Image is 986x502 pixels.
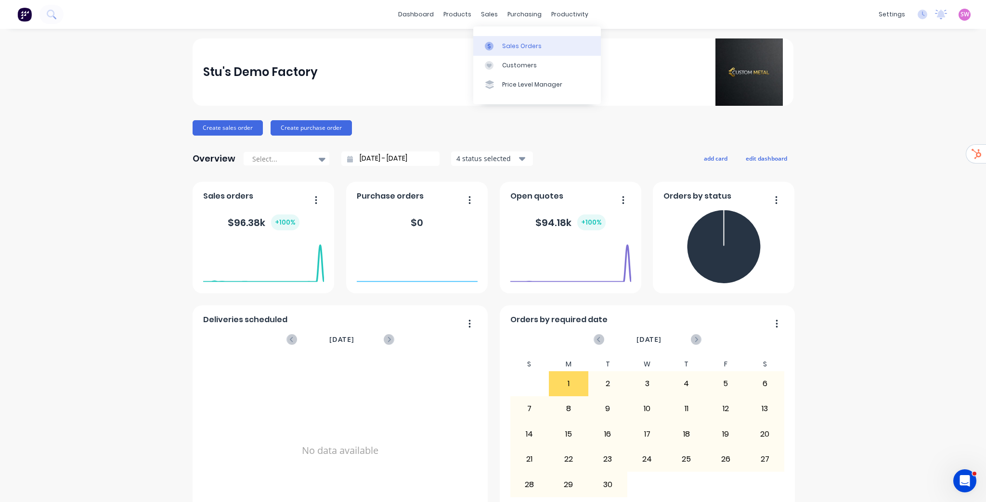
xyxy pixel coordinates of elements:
[510,357,549,371] div: S
[627,357,667,371] div: W
[706,357,745,371] div: F
[451,151,533,166] button: 4 status selected
[549,422,588,446] div: 15
[746,447,784,471] div: 27
[589,372,627,396] div: 2
[502,80,562,89] div: Price Level Manager
[549,372,588,396] div: 1
[589,472,627,496] div: 30
[510,422,549,446] div: 14
[411,215,423,230] div: $ 0
[473,56,601,75] a: Customers
[588,357,628,371] div: T
[502,61,537,70] div: Customers
[502,42,542,50] div: Sales Orders
[628,422,666,446] div: 17
[715,38,783,106] img: Stu's Demo Factory
[589,447,627,471] div: 23
[203,190,253,202] span: Sales orders
[667,357,706,371] div: T
[589,397,627,421] div: 9
[393,7,439,22] a: dashboard
[636,334,662,345] span: [DATE]
[503,7,546,22] div: purchasing
[271,214,299,230] div: + 100 %
[193,149,235,168] div: Overview
[476,7,503,22] div: sales
[577,214,606,230] div: + 100 %
[589,422,627,446] div: 16
[439,7,476,22] div: products
[960,10,969,19] span: SW
[698,152,734,164] button: add card
[739,152,793,164] button: edit dashboard
[546,7,593,22] div: productivity
[746,397,784,421] div: 13
[628,397,666,421] div: 10
[745,357,785,371] div: S
[953,469,976,492] iframe: Intercom live chat
[510,447,549,471] div: 21
[17,7,32,22] img: Factory
[663,190,731,202] span: Orders by status
[667,372,706,396] div: 4
[667,397,706,421] div: 11
[549,472,588,496] div: 29
[193,120,263,136] button: Create sales order
[510,397,549,421] div: 7
[628,447,666,471] div: 24
[746,422,784,446] div: 20
[456,153,517,163] div: 4 status selected
[473,75,601,94] a: Price Level Manager
[549,447,588,471] div: 22
[667,422,706,446] div: 18
[746,372,784,396] div: 6
[549,357,588,371] div: M
[203,63,318,82] div: Stu's Demo Factory
[329,334,354,345] span: [DATE]
[535,214,606,230] div: $ 94.18k
[874,7,910,22] div: settings
[549,397,588,421] div: 8
[228,214,299,230] div: $ 96.38k
[357,190,424,202] span: Purchase orders
[628,372,666,396] div: 3
[510,190,563,202] span: Open quotes
[271,120,352,136] button: Create purchase order
[706,447,745,471] div: 26
[473,36,601,55] a: Sales Orders
[667,447,706,471] div: 25
[706,422,745,446] div: 19
[706,372,745,396] div: 5
[706,397,745,421] div: 12
[510,472,549,496] div: 28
